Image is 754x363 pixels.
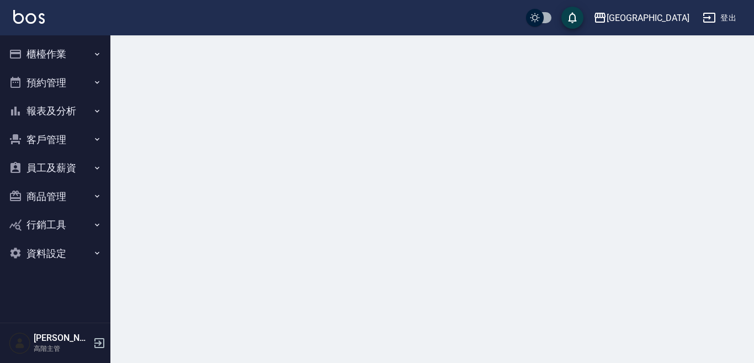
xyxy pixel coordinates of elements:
[561,7,583,29] button: save
[4,97,106,125] button: 報表及分析
[4,211,106,239] button: 行銷工具
[34,333,90,344] h5: [PERSON_NAME]
[13,10,45,24] img: Logo
[4,239,106,268] button: 資料設定
[4,182,106,211] button: 商品管理
[4,154,106,182] button: 員工及薪資
[4,69,106,97] button: 預約管理
[9,332,31,354] img: Person
[4,125,106,154] button: 客戶管理
[34,344,90,354] p: 高階主管
[698,8,741,28] button: 登出
[607,11,689,25] div: [GEOGRAPHIC_DATA]
[4,40,106,69] button: 櫃檯作業
[589,7,694,29] button: [GEOGRAPHIC_DATA]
